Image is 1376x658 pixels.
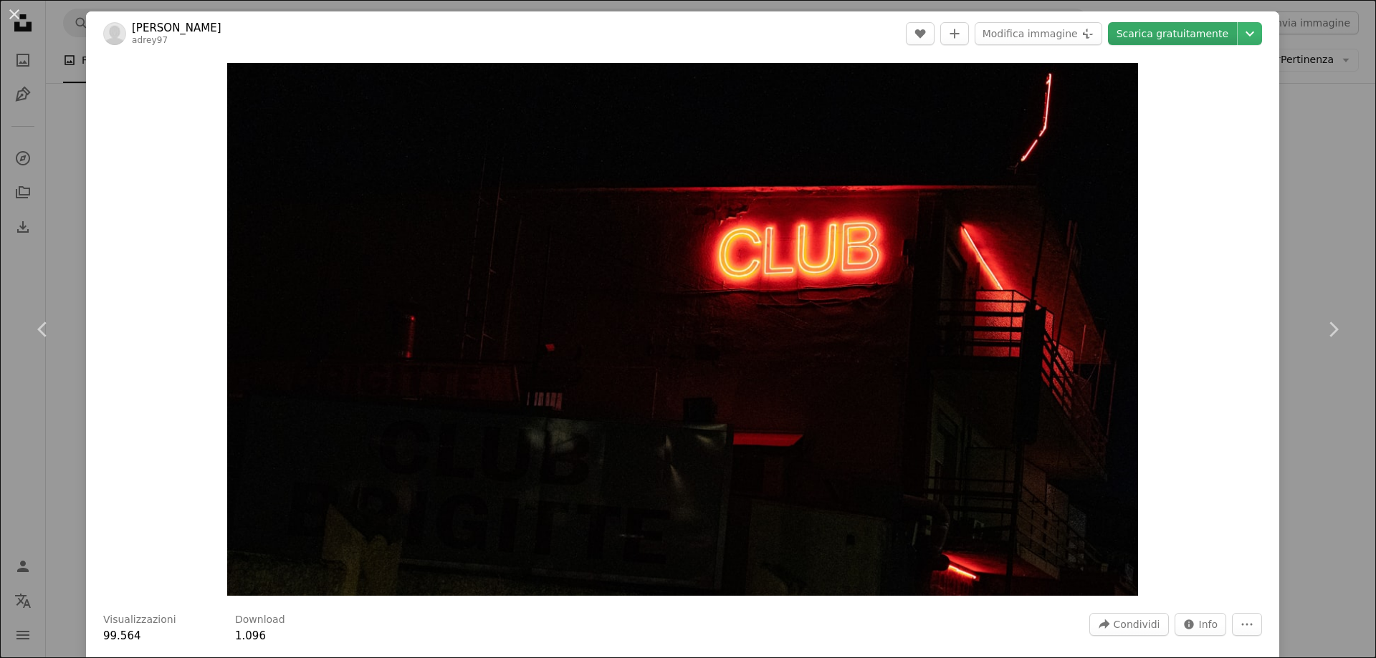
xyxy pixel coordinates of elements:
img: Segnaletica del club sul muro [227,63,1138,596]
h3: Download [235,613,285,627]
a: [PERSON_NAME] [132,21,221,35]
button: Condividi questa immagine [1089,613,1169,636]
h3: Visualizzazioni [103,613,176,627]
a: adrey97 [132,35,168,45]
a: Avanti [1290,261,1376,398]
button: Aggiungi alla Collezione [940,22,969,45]
button: Modifica immagine [975,22,1102,45]
span: Condividi [1114,614,1160,635]
button: Mi piace [906,22,935,45]
button: Scegli le dimensioni del download [1238,22,1262,45]
button: Statistiche su questa immagine [1175,613,1227,636]
button: Altre azioni [1232,613,1262,636]
span: 99.564 [103,629,141,642]
span: 1.096 [235,629,266,642]
button: Ingrandisci questa immagine [227,63,1138,596]
a: Scarica gratuitamente [1108,22,1237,45]
img: Vai al profilo di Adrià Cerezo Bertran [103,22,126,45]
span: Info [1199,614,1218,635]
